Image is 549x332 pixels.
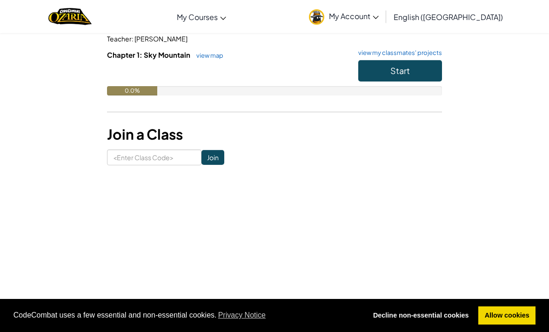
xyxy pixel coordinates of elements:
span: Chapter 1: Sky Mountain [107,50,192,59]
a: English ([GEOGRAPHIC_DATA]) [389,4,508,29]
img: avatar [309,9,324,25]
span: My Account [329,11,379,21]
span: English ([GEOGRAPHIC_DATA]) [394,12,503,22]
a: allow cookies [478,306,536,325]
button: Start [358,60,442,81]
a: view map [192,52,223,59]
span: CodeCombat uses a few essential and non-essential cookies. [13,308,360,322]
span: My Courses [177,12,218,22]
a: My Courses [172,4,231,29]
span: [PERSON_NAME] [134,34,187,43]
a: My Account [304,2,383,31]
span: : [132,34,134,43]
a: deny cookies [367,306,475,325]
div: 0.0% [107,86,157,95]
span: Start [390,65,410,76]
h3: Join a Class [107,124,442,145]
input: <Enter Class Code> [107,149,201,165]
a: learn more about cookies [217,308,268,322]
span: Teacher [107,34,132,43]
a: view my classmates' projects [354,50,442,56]
a: Ozaria by CodeCombat logo [48,7,92,26]
input: Join [201,150,224,165]
img: Home [48,7,92,26]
